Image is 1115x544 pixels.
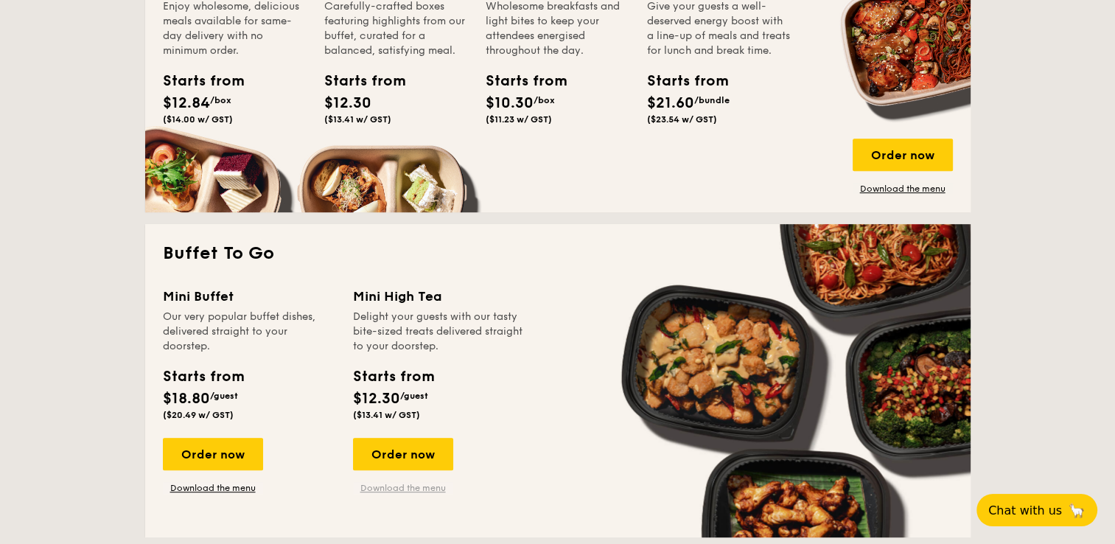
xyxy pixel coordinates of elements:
[163,438,263,470] div: Order now
[647,94,694,112] span: $21.60
[647,70,713,92] div: Starts from
[353,438,453,470] div: Order now
[486,94,534,112] span: $10.30
[324,94,371,112] span: $12.30
[353,310,525,354] div: Delight your guests with our tasty bite-sized treats delivered straight to your doorstep.
[353,286,525,307] div: Mini High Tea
[210,95,231,105] span: /box
[163,114,233,125] span: ($14.00 w/ GST)
[486,70,552,92] div: Starts from
[210,391,238,401] span: /guest
[163,390,210,408] span: $18.80
[163,366,243,388] div: Starts from
[486,114,552,125] span: ($11.23 w/ GST)
[400,391,428,401] span: /guest
[534,95,555,105] span: /box
[163,94,210,112] span: $12.84
[353,410,420,420] span: ($13.41 w/ GST)
[324,114,391,125] span: ($13.41 w/ GST)
[694,95,730,105] span: /bundle
[163,70,229,92] div: Starts from
[163,286,335,307] div: Mini Buffet
[853,139,953,171] div: Order now
[353,390,400,408] span: $12.30
[163,410,234,420] span: ($20.49 w/ GST)
[163,310,335,354] div: Our very popular buffet dishes, delivered straight to your doorstep.
[976,494,1097,526] button: Chat with us🦙
[324,70,391,92] div: Starts from
[1068,502,1086,519] span: 🦙
[353,366,433,388] div: Starts from
[163,482,263,494] a: Download the menu
[988,503,1062,517] span: Chat with us
[853,183,953,195] a: Download the menu
[353,482,453,494] a: Download the menu
[647,114,717,125] span: ($23.54 w/ GST)
[163,242,953,265] h2: Buffet To Go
